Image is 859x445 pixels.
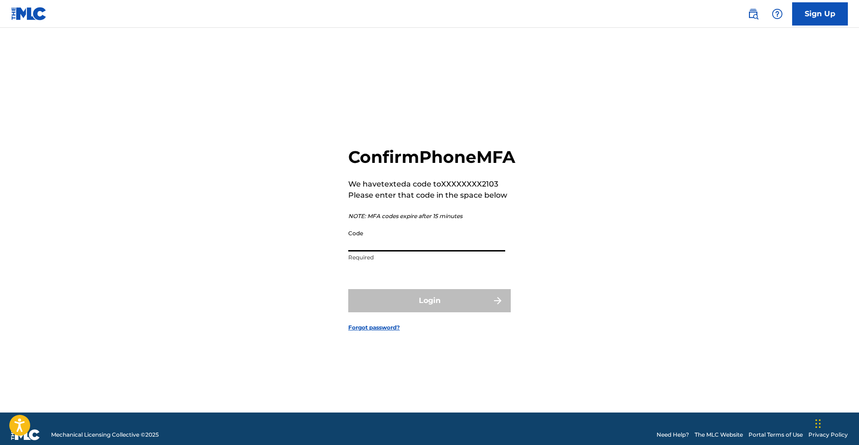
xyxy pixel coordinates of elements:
[815,410,821,438] div: Drag
[51,431,159,439] span: Mechanical Licensing Collective © 2025
[748,8,759,19] img: search
[768,5,787,23] div: Help
[772,8,783,19] img: help
[348,179,515,190] p: We have texted a code to XXXXXXXX2103
[348,190,515,201] p: Please enter that code in the space below
[348,147,515,168] h2: Confirm Phone MFA
[813,400,859,445] iframe: Chat Widget
[792,2,848,26] a: Sign Up
[808,431,848,439] a: Privacy Policy
[695,431,743,439] a: The MLC Website
[348,212,515,220] p: NOTE: MFA codes expire after 15 minutes
[348,323,400,332] a: Forgot password?
[11,7,47,20] img: MLC Logo
[748,431,803,439] a: Portal Terms of Use
[657,431,689,439] a: Need Help?
[11,429,40,440] img: logo
[744,5,762,23] a: Public Search
[348,253,505,262] p: Required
